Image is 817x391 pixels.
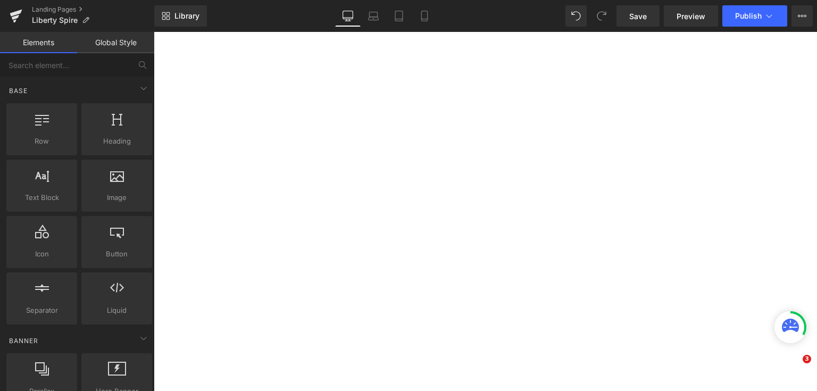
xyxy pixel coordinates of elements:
[154,5,207,27] a: New Library
[85,305,149,316] span: Liquid
[85,136,149,147] span: Heading
[85,192,149,203] span: Image
[10,192,74,203] span: Text Block
[174,11,199,21] span: Library
[85,248,149,260] span: Button
[722,5,787,27] button: Publish
[10,136,74,147] span: Row
[735,12,762,20] span: Publish
[629,11,647,22] span: Save
[412,5,437,27] a: Mobile
[32,5,154,14] a: Landing Pages
[386,5,412,27] a: Tablet
[791,5,813,27] button: More
[781,355,806,380] iframe: Intercom live chat
[591,5,612,27] button: Redo
[677,11,705,22] span: Preview
[565,5,587,27] button: Undo
[335,5,361,27] a: Desktop
[8,336,39,346] span: Banner
[361,5,386,27] a: Laptop
[803,355,811,363] span: 3
[664,5,718,27] a: Preview
[10,248,74,260] span: Icon
[77,32,154,53] a: Global Style
[10,305,74,316] span: Separator
[8,86,29,96] span: Base
[32,16,78,24] span: Liberty Spire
